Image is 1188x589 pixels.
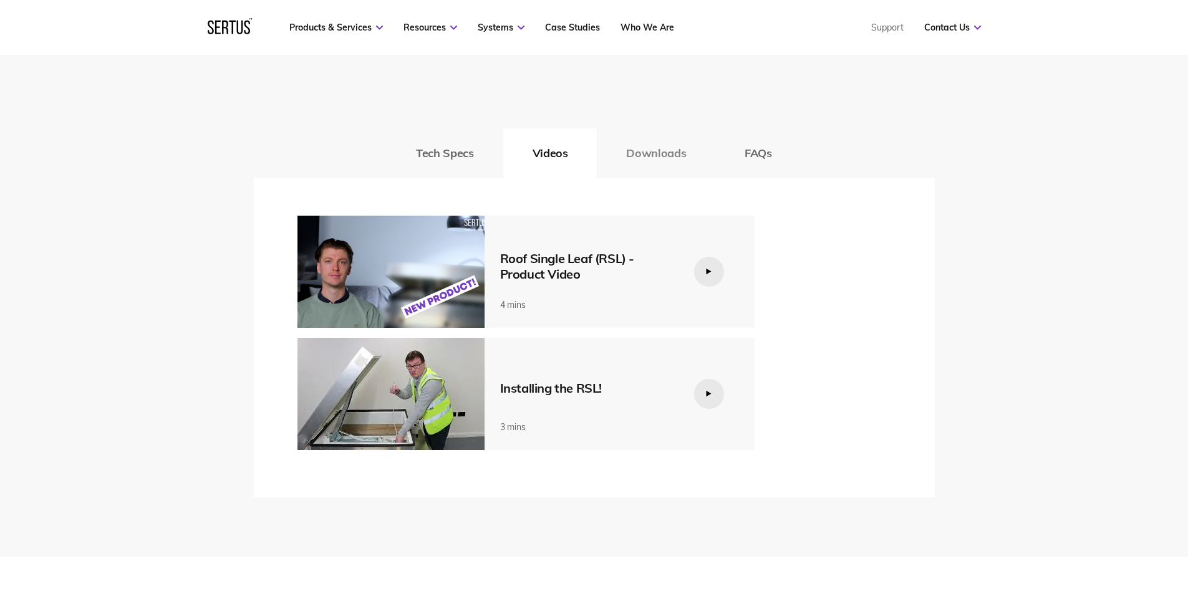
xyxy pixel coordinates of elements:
[500,380,675,396] div: Installing the RSL!
[403,22,457,33] a: Resources
[387,128,503,178] button: Tech Specs
[500,421,675,433] div: 3 mins
[963,444,1188,589] iframe: Chat Widget
[500,251,675,282] div: Roof Single Leaf (RSL) - Product Video
[924,22,981,33] a: Contact Us
[597,128,715,178] button: Downloads
[289,22,383,33] a: Products & Services
[500,299,675,310] div: 4 mins
[545,22,600,33] a: Case Studies
[478,22,524,33] a: Systems
[715,128,801,178] button: FAQs
[621,22,674,33] a: Who We Are
[871,22,904,33] a: Support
